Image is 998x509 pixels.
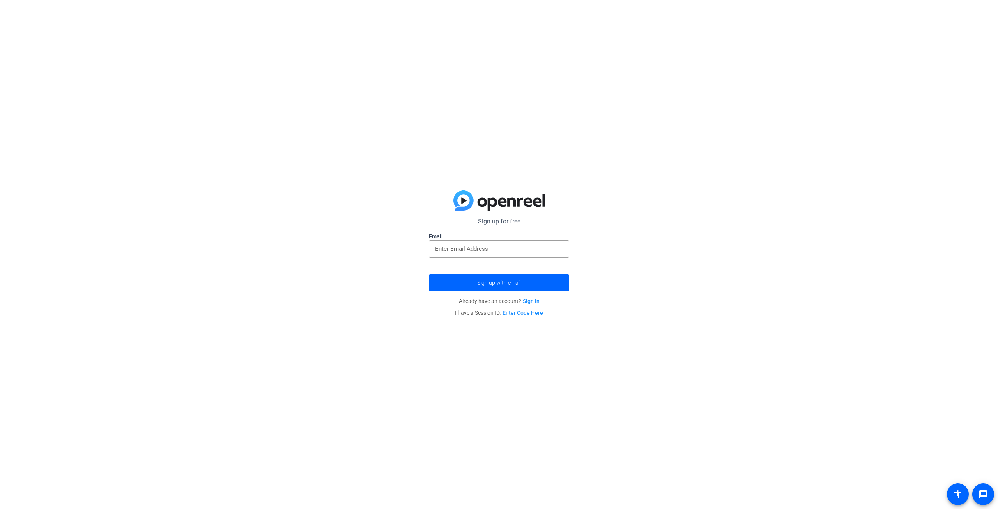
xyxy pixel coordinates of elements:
label: Email [429,232,569,240]
span: I have a Session ID. [455,310,543,316]
p: Sign up for free [429,217,569,226]
span: Already have an account? [459,298,540,304]
input: Enter Email Address [435,244,563,254]
img: blue-gradient.svg [453,190,545,211]
mat-icon: message [979,489,988,499]
a: Enter Code Here [503,310,543,316]
mat-icon: accessibility [953,489,963,499]
button: Sign up with email [429,274,569,291]
a: Sign in [523,298,540,304]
